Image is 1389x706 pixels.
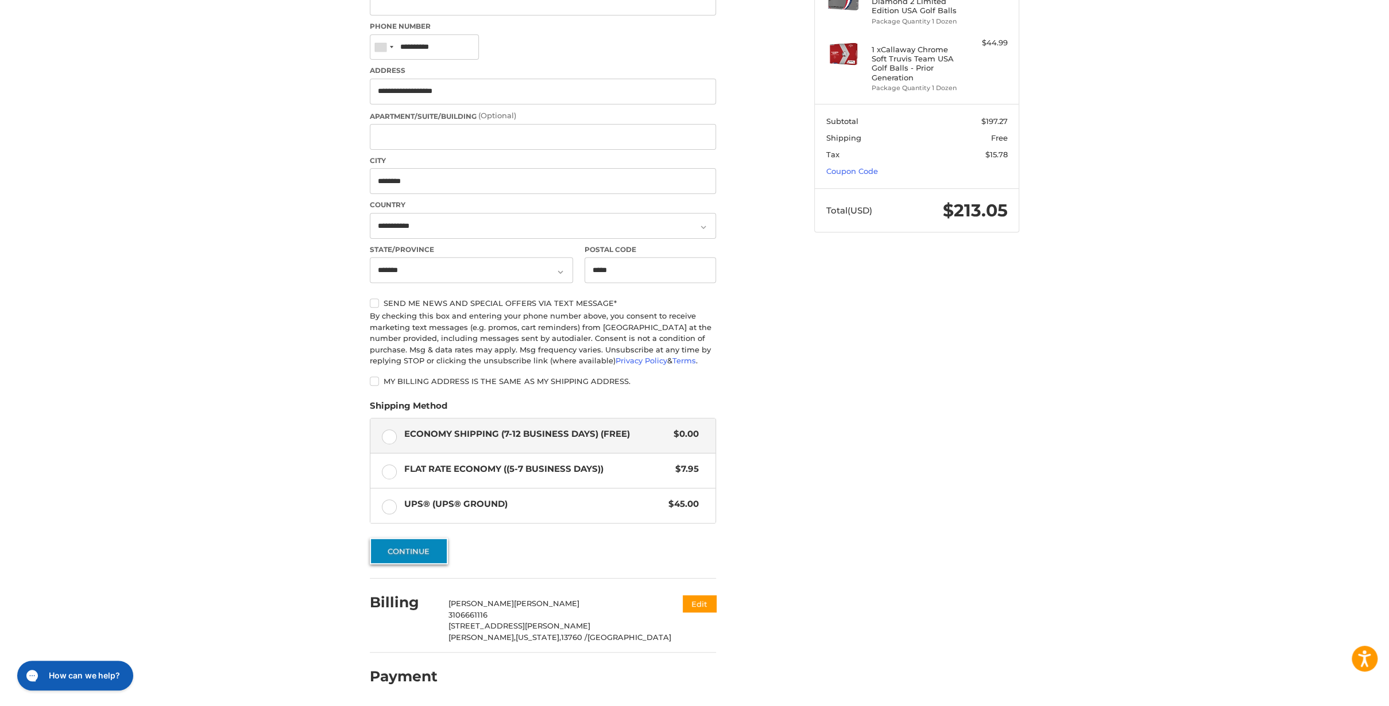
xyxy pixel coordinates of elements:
[668,428,699,441] span: $0.00
[872,45,959,82] h4: 1 x Callaway Chrome Soft Truvis Team USA Golf Balls - Prior Generation
[370,110,716,122] label: Apartment/Suite/Building
[826,117,858,126] span: Subtotal
[448,610,487,619] span: 3106661116
[826,150,839,159] span: Tax
[514,599,579,608] span: [PERSON_NAME]
[561,633,587,642] span: 13760 /
[872,83,959,93] li: Package Quantity 1 Dozen
[985,150,1008,159] span: $15.78
[370,245,573,255] label: State/Province
[516,633,561,642] span: [US_STATE],
[404,463,670,476] span: Flat Rate Economy ((5-7 Business Days))
[616,356,667,365] a: Privacy Policy
[404,498,663,511] span: UPS® (UPS® Ground)
[585,245,717,255] label: Postal Code
[826,205,872,216] span: Total (USD)
[370,538,448,564] button: Continue
[663,498,699,511] span: $45.00
[826,133,861,142] span: Shipping
[448,621,590,630] span: [STREET_ADDRESS][PERSON_NAME]
[404,428,668,441] span: Economy Shipping (7-12 Business Days) (Free)
[448,599,514,608] span: [PERSON_NAME]
[370,200,716,210] label: Country
[672,356,696,365] a: Terms
[370,668,438,685] h2: Payment
[1294,675,1389,706] iframe: Google Customer Reviews
[370,21,716,32] label: Phone Number
[448,633,516,642] span: [PERSON_NAME],
[370,399,447,418] legend: Shipping Method
[826,166,878,176] a: Coupon Code
[370,65,716,76] label: Address
[991,133,1008,142] span: Free
[370,377,716,386] label: My billing address is the same as my shipping address.
[981,117,1008,126] span: $197.27
[683,595,716,612] button: Edit
[670,463,699,476] span: $7.95
[962,37,1008,49] div: $44.99
[587,633,671,642] span: [GEOGRAPHIC_DATA]
[370,593,437,611] h2: Billing
[478,111,516,120] small: (Optional)
[11,657,137,695] iframe: Gorgias live chat messenger
[872,17,959,26] li: Package Quantity 1 Dozen
[943,200,1008,221] span: $213.05
[370,156,716,166] label: City
[370,311,716,367] div: By checking this box and entering your phone number above, you consent to receive marketing text ...
[370,298,716,308] label: Send me news and special offers via text message*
